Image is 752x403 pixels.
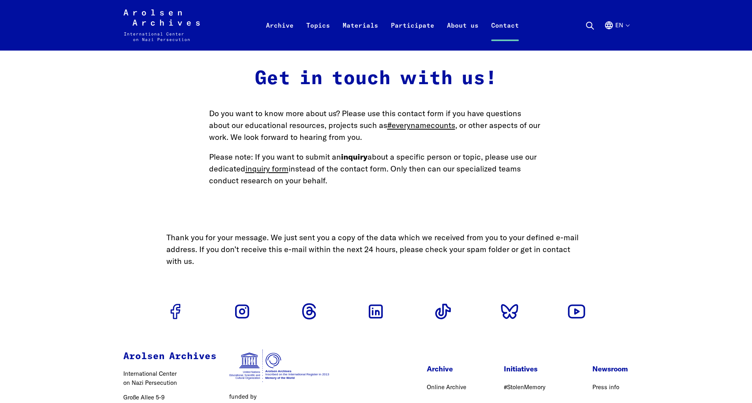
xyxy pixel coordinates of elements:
a: Online Archive [427,383,466,391]
a: Go to Linkedin profile [363,299,388,324]
a: Go to Threads profile [296,299,322,324]
figcaption: funded by [229,392,330,401]
p: Newsroom [592,363,629,374]
a: #StolenMemory [504,383,545,391]
a: Go to Tiktok profile [430,299,456,324]
a: Go to Facebook profile [163,299,188,324]
p: Initiatives [504,363,554,374]
a: Participate [384,19,441,51]
a: Topics [300,19,336,51]
a: About us [441,19,485,51]
a: inquiry form [245,164,288,173]
p: Please note: If you want to submit an about a specific person or topic, please use our dedicated ... [209,151,543,186]
a: Go to Instagram profile [230,299,255,324]
nav: Primary [260,9,525,41]
a: Archive [260,19,300,51]
a: Go to Youtube profile [564,299,589,324]
strong: Arolsen Archives [123,352,217,361]
a: Materials [336,19,384,51]
a: Go to Bluesky profile [497,299,522,324]
a: #everynamecounts [387,120,455,130]
a: Press info [592,383,619,391]
strong: inquiry [341,152,368,162]
div: Thank you for your message. We just sent you a copy of the data which we received from you to you... [166,232,586,267]
a: Contact [485,19,525,51]
p: Do you want to know more about us? Please use this contact form if you have questions about our e... [209,107,543,143]
p: International Center on Nazi Persecution [123,369,217,387]
p: Archive [427,363,466,374]
button: English, language selection [604,21,629,49]
h2: Get in touch with us! [209,68,543,90]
